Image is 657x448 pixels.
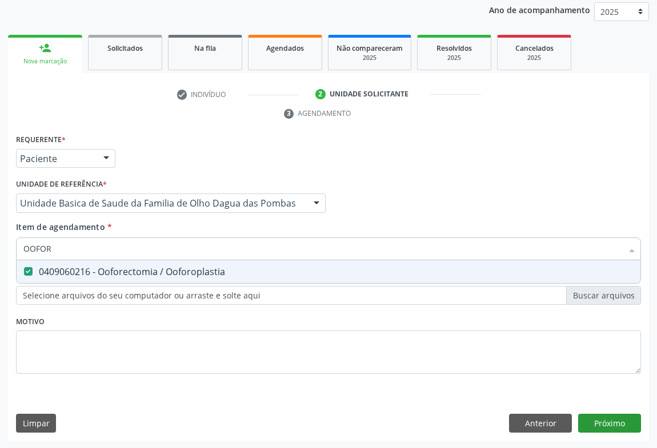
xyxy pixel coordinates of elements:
button: Próximo [578,414,641,433]
span: Resolvidos [436,43,472,53]
label: Unidade de referência [16,176,107,193]
div: 2025 [426,54,483,62]
div: 2 [315,89,326,99]
input: Buscar por procedimentos [23,237,622,260]
span: Agendados [266,43,304,53]
button: Anterior [509,414,572,433]
span: Unidade Basica de Saude da Familia de Olho Dagua das Pombas [20,197,302,209]
span: Cancelados [515,43,554,53]
span: Paciente [20,153,92,164]
label: Requerente [16,131,66,149]
div: Nova marcação [16,57,74,66]
div: 2025 [506,54,563,62]
div: person_add [39,42,51,54]
p: Ano de acompanhamento [489,2,590,17]
div: 0409060216 - Ooforectomia / Ooforoplastia [23,267,634,276]
span: Solicitados [107,43,143,53]
span: Item de agendamento [16,221,105,232]
span: Não compareceram [336,43,403,53]
div: 2025 [336,54,403,62]
span: Na fila [194,43,216,53]
div: Unidade solicitante [330,89,408,99]
label: Motivo [16,313,45,330]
